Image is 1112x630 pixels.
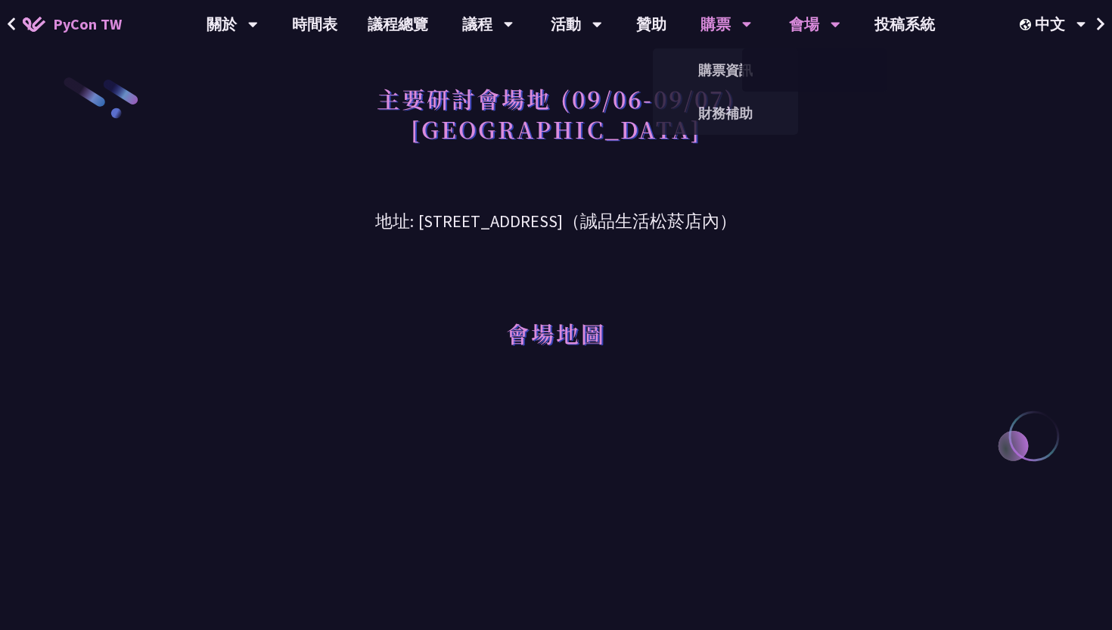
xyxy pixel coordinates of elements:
[53,13,122,36] span: PyCon TW
[163,186,949,235] h3: 地址: [STREET_ADDRESS]（誠品生活松菸店內）
[506,310,606,356] h1: 會場地圖
[8,5,137,43] a: PyCon TW
[1020,19,1035,30] img: Locale Icon
[653,52,798,88] a: 購票資訊
[653,95,798,131] a: 財務補助
[377,76,736,151] h1: 主要研討會場地 (09/06-09/07) [GEOGRAPHIC_DATA]
[23,17,45,32] img: Home icon of PyCon TW 2025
